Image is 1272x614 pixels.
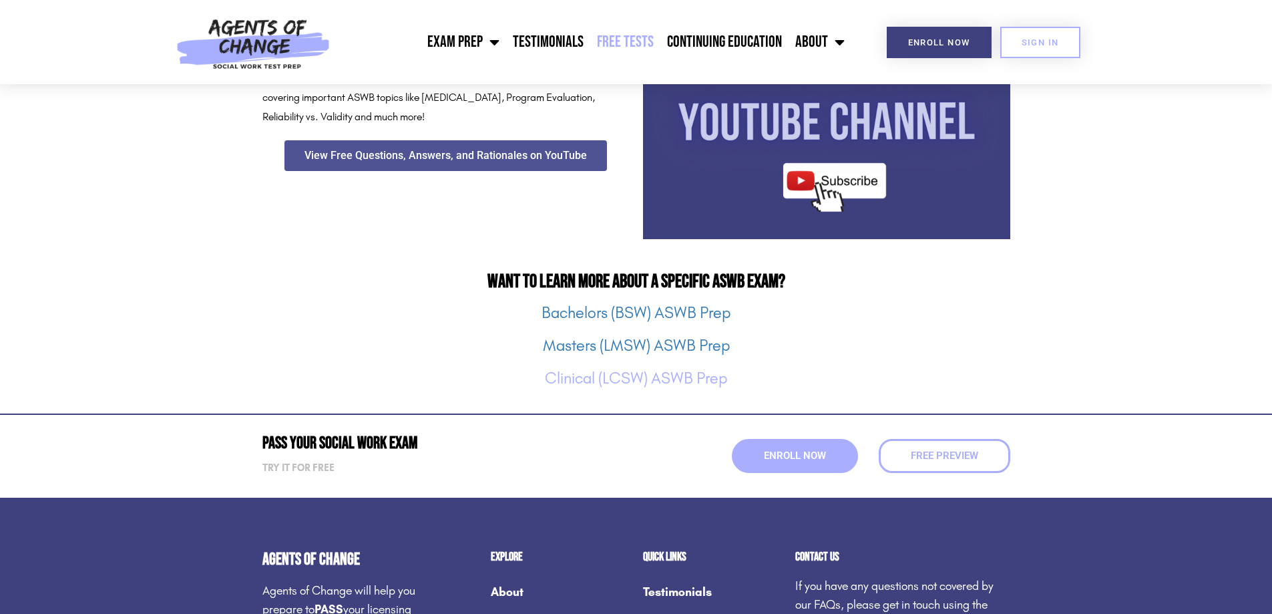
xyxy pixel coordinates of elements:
[590,25,660,59] a: Free Tests
[506,25,590,59] a: Testimonials
[879,439,1010,473] a: Free Preview
[262,435,630,452] h2: Pass Your Social Work Exam
[1000,27,1080,58] a: SIGN IN
[643,551,782,563] h2: Quick Links
[789,25,851,59] a: About
[491,577,630,607] a: About
[643,577,782,607] a: Testimonials
[491,551,630,563] h2: Explore
[660,25,789,59] a: Continuing Education
[542,303,730,322] a: Bachelors (BSW) ASWB Prep
[543,336,730,355] a: Masters (LMSW) ASWB Prep
[262,551,424,568] h4: Agents of Change
[262,462,335,474] strong: Try it for free
[887,27,992,58] a: Enroll Now
[545,369,727,388] a: Clinical (LCSW) ASWB Prep
[764,451,826,461] span: Enroll Now
[732,439,858,473] a: Enroll Now
[284,140,607,171] a: View Free Questions, Answers, and Rationales on YouTube
[421,25,506,59] a: Exam Prep
[262,273,1010,291] h2: Want to Learn More About a Specific ASWB Exam?
[337,25,851,59] nav: Menu
[304,150,587,161] span: View Free Questions, Answers, and Rationales on YouTube
[1022,38,1059,47] span: SIGN IN
[908,38,970,47] span: Enroll Now
[795,551,1010,563] h2: Contact us
[911,451,978,461] span: Free Preview
[262,69,630,126] p: We also recommend that you subscribe to our channel for “Social Work Shorts” covering important A...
